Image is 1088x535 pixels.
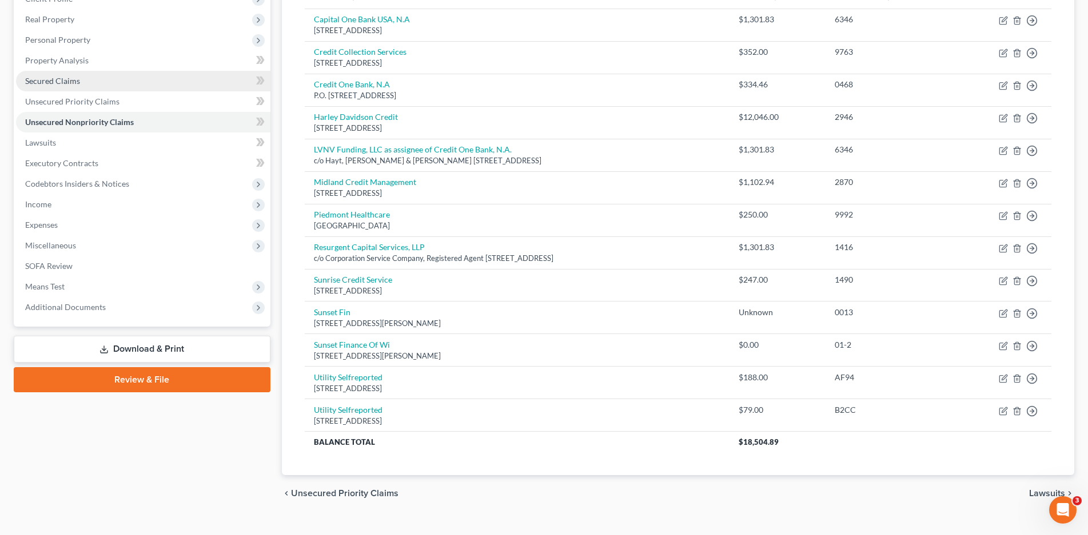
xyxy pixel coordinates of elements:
[835,209,940,220] div: 9992
[1029,489,1065,498] span: Lawsuits
[314,79,390,89] a: Credit One Bank, N.A
[739,242,816,253] div: $1,301.83
[25,158,98,168] span: Executory Contracts
[835,242,940,253] div: 1416
[739,176,816,188] div: $1,102.94
[314,220,720,231] div: [GEOGRAPHIC_DATA]
[314,177,416,187] a: Midland Credit Management
[305,432,730,452] th: Balance Total
[25,302,106,312] span: Additional Documents
[16,256,270,276] a: SOFA Review
[314,112,398,122] a: Harley Davidson Credit
[25,117,134,127] span: Unsecured Nonpriority Claims
[835,79,940,90] div: 0468
[835,46,940,58] div: 9763
[314,123,720,134] div: [STREET_ADDRESS]
[835,111,940,123] div: 2946
[16,91,270,112] a: Unsecured Priority Claims
[282,489,291,498] i: chevron_left
[739,404,816,416] div: $79.00
[25,138,56,147] span: Lawsuits
[314,188,720,199] div: [STREET_ADDRESS]
[835,144,940,155] div: 6346
[739,274,816,285] div: $247.00
[314,25,720,36] div: [STREET_ADDRESS]
[739,79,816,90] div: $334.46
[314,318,720,329] div: [STREET_ADDRESS][PERSON_NAME]
[25,96,119,106] span: Unsecured Priority Claims
[1049,496,1077,524] iframe: Intercom live chat
[314,144,512,154] a: LVNV Funding, LLC as assignee of Credit One Bank, N.A.
[25,261,73,271] span: SOFA Review
[14,336,270,363] a: Download & Print
[282,489,398,498] button: chevron_left Unsecured Priority Claims
[314,340,390,349] a: Sunset Finance Of Wi
[314,253,720,264] div: c/o Corporation Service Company, Registered Agent [STREET_ADDRESS]
[314,372,382,382] a: Utility Selfreported
[835,339,940,351] div: 01-2
[314,210,390,219] a: Piedmont Healthcare
[739,437,779,446] span: $18,504.89
[835,372,940,383] div: AF94
[25,14,74,24] span: Real Property
[835,307,940,318] div: 0013
[314,416,720,427] div: [STREET_ADDRESS]
[25,179,129,188] span: Codebtors Insiders & Notices
[314,155,720,166] div: c/o Hayt, [PERSON_NAME] & [PERSON_NAME] [STREET_ADDRESS]
[314,285,720,296] div: [STREET_ADDRESS]
[739,46,816,58] div: $352.00
[739,307,816,318] div: Unknown
[739,339,816,351] div: $0.00
[25,220,58,230] span: Expenses
[16,71,270,91] a: Secured Claims
[1073,496,1082,505] span: 3
[25,55,89,65] span: Property Analysis
[314,383,720,394] div: [STREET_ADDRESS]
[25,35,90,45] span: Personal Property
[25,199,51,209] span: Income
[739,111,816,123] div: $12,046.00
[314,47,406,57] a: Credit Collection Services
[314,58,720,69] div: [STREET_ADDRESS]
[835,404,940,416] div: B2CC
[1029,489,1074,498] button: Lawsuits chevron_right
[739,14,816,25] div: $1,301.83
[314,90,720,101] div: P.O. [STREET_ADDRESS]
[1065,489,1074,498] i: chevron_right
[16,132,270,153] a: Lawsuits
[314,242,425,252] a: Resurgent Capital Services, LLP
[25,281,65,291] span: Means Test
[16,112,270,132] a: Unsecured Nonpriority Claims
[835,14,940,25] div: 6346
[14,367,270,392] a: Review & File
[835,176,940,188] div: 2870
[291,489,398,498] span: Unsecured Priority Claims
[314,275,392,284] a: Sunrise Credit Service
[314,14,410,24] a: Capital One Bank USA, N.A
[16,153,270,174] a: Executory Contracts
[739,209,816,220] div: $250.00
[314,351,720,361] div: [STREET_ADDRESS][PERSON_NAME]
[25,240,76,250] span: Miscellaneous
[25,76,80,86] span: Secured Claims
[739,144,816,155] div: $1,301.83
[314,405,382,415] a: Utility Selfreported
[835,274,940,285] div: 1490
[739,372,816,383] div: $188.00
[16,50,270,71] a: Property Analysis
[314,307,350,317] a: Sunset Fin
